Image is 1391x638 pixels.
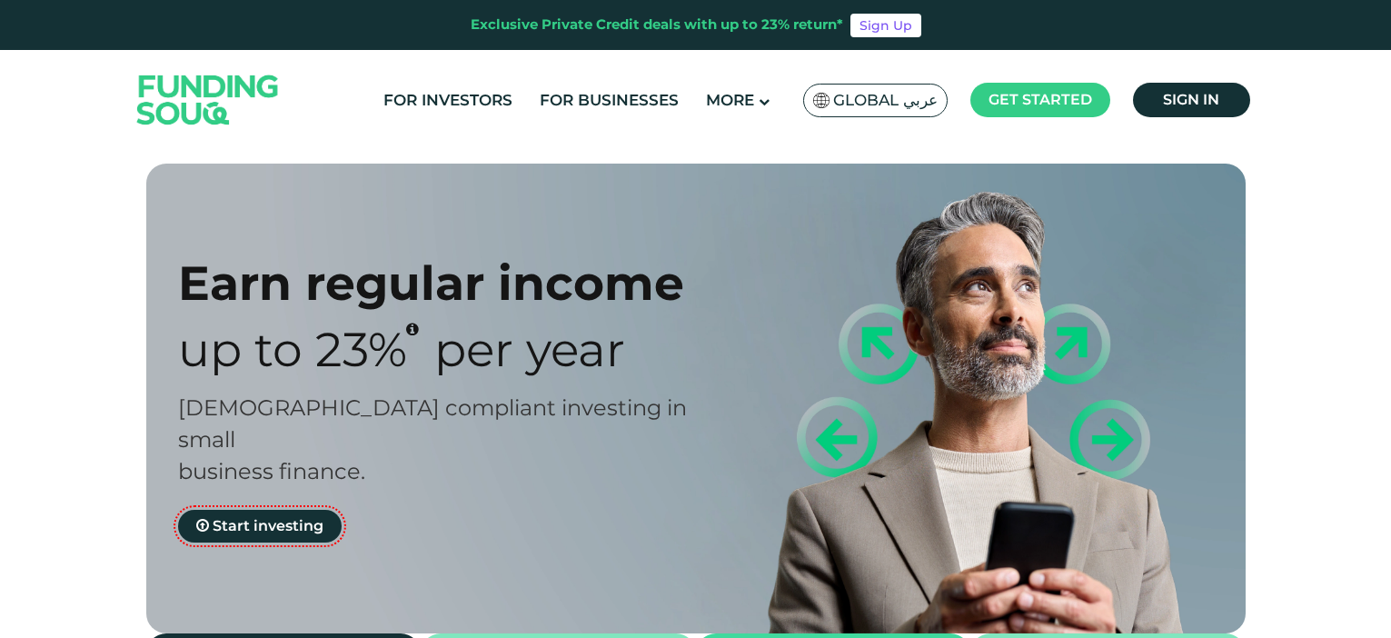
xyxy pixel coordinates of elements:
[989,91,1092,108] span: Get started
[178,254,728,312] div: Earn regular income
[434,321,625,378] span: Per Year
[119,54,297,145] img: Logo
[850,14,921,37] a: Sign Up
[813,93,830,108] img: SA Flag
[1133,83,1250,117] a: Sign in
[178,321,407,378] span: Up to 23%
[535,85,683,115] a: For Businesses
[833,90,938,111] span: Global عربي
[406,322,419,336] i: 23% IRR (expected) ~ 15% Net yield (expected)
[379,85,517,115] a: For Investors
[1163,91,1219,108] span: Sign in
[178,394,687,484] span: [DEMOGRAPHIC_DATA] compliant investing in small business finance.
[178,510,342,543] a: Start investing
[471,15,843,35] div: Exclusive Private Credit deals with up to 23% return*
[706,91,754,109] span: More
[213,517,323,534] span: Start investing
